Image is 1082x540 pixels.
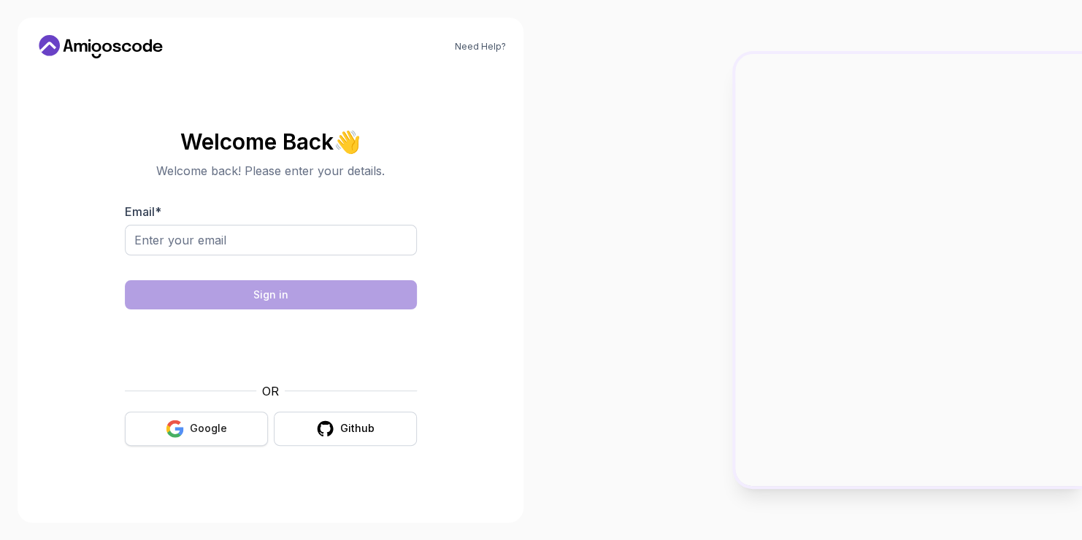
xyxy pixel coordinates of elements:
[274,412,417,446] button: Github
[125,162,417,180] p: Welcome back! Please enter your details.
[125,412,268,446] button: Google
[190,421,227,436] div: Google
[125,130,417,153] h2: Welcome Back
[735,54,1082,486] img: Amigoscode Dashboard
[253,288,288,302] div: Sign in
[125,225,417,255] input: Enter your email
[340,421,375,436] div: Github
[161,318,381,374] iframe: Widget containing checkbox for hCaptcha security challenge
[455,41,506,53] a: Need Help?
[35,35,166,58] a: Home link
[125,280,417,309] button: Sign in
[331,125,367,158] span: 👋
[262,382,279,400] p: OR
[125,204,161,219] label: Email *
